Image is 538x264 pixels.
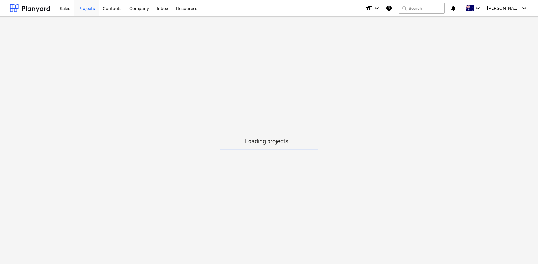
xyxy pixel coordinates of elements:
[399,3,445,14] button: Search
[474,4,482,12] i: keyboard_arrow_down
[386,4,392,12] i: Knowledge base
[373,4,380,12] i: keyboard_arrow_down
[365,4,373,12] i: format_size
[450,4,456,12] i: notifications
[520,4,528,12] i: keyboard_arrow_down
[487,6,520,11] span: [PERSON_NAME]
[402,6,407,11] span: search
[220,137,318,145] p: Loading projects...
